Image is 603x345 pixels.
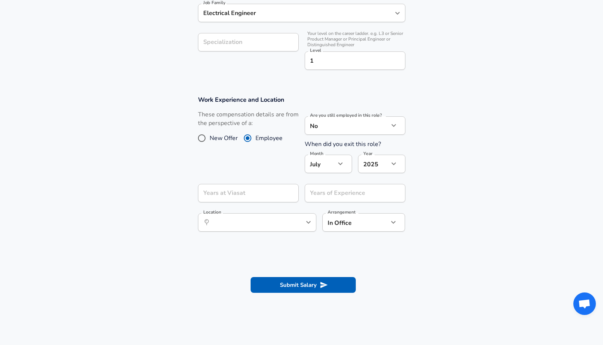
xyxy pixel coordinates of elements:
[198,110,299,128] label: These compensation details are from the perspective of a:
[251,277,356,293] button: Submit Salary
[210,134,238,143] span: New Offer
[308,55,402,66] input: L3
[328,210,355,214] label: Arrangement
[573,292,596,315] div: Open chat
[203,210,221,214] label: Location
[255,134,283,143] span: Employee
[198,33,299,51] input: Specialization
[363,151,373,156] label: Year
[305,140,381,148] label: When did you exit this role?
[198,95,405,104] h3: Work Experience and Location
[392,8,403,18] button: Open
[201,7,391,19] input: Software Engineer
[303,217,314,227] button: Open
[305,116,389,135] div: No
[305,31,405,48] span: Your level on the career ladder. e.g. L3 or Senior Product Manager or Principal Engineer or Disti...
[322,213,378,232] div: In Office
[310,113,382,118] label: Are you still employed in this role?
[198,184,282,202] input: 0
[203,0,225,5] label: Job Family
[305,155,336,173] div: July
[310,48,321,53] label: Level
[358,155,389,173] div: 2025
[310,151,323,156] label: Month
[305,184,389,202] input: 7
